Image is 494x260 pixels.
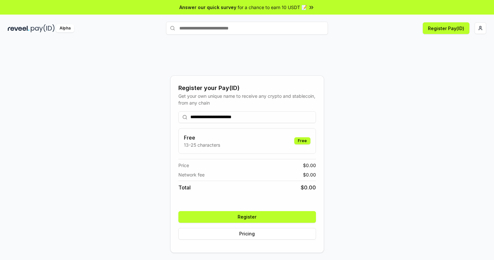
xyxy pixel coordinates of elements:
[8,24,29,32] img: reveel_dark
[301,184,316,191] span: $ 0.00
[303,162,316,169] span: $ 0.00
[56,24,74,32] div: Alpha
[178,184,191,191] span: Total
[294,137,310,144] div: Free
[184,134,220,141] h3: Free
[178,211,316,223] button: Register
[184,141,220,148] p: 13-25 characters
[178,171,205,178] span: Network fee
[238,4,307,11] span: for a chance to earn 10 USDT 📝
[178,93,316,106] div: Get your own unique name to receive any crypto and stablecoin, from any chain
[423,22,469,34] button: Register Pay(ID)
[178,162,189,169] span: Price
[178,84,316,93] div: Register your Pay(ID)
[178,228,316,240] button: Pricing
[31,24,55,32] img: pay_id
[303,171,316,178] span: $ 0.00
[179,4,236,11] span: Answer our quick survey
